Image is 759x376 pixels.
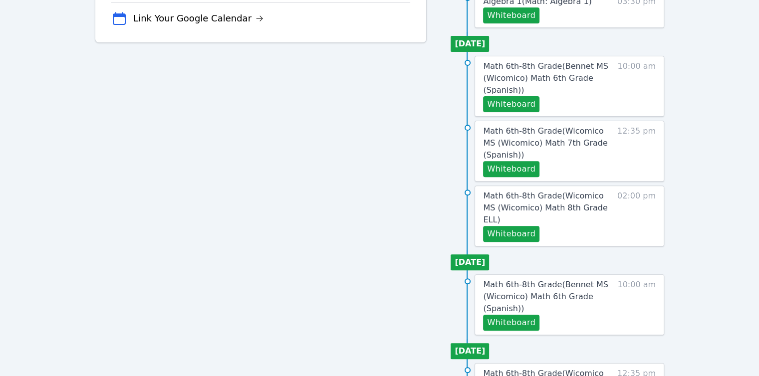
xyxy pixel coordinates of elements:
[483,126,607,160] span: Math 6th-8th Grade ( Wicomico MS (Wicomico) Math 7th Grade (Spanish) )
[483,315,539,331] button: Whiteboard
[617,60,656,112] span: 10:00 am
[483,191,607,224] span: Math 6th-8th Grade ( Wicomico MS (Wicomico) Math 8th Grade ELL )
[617,190,656,242] span: 02:00 pm
[483,60,612,96] a: Math 6th-8th Grade(Bennet MS (Wicomico) Math 6th Grade (Spanish))
[483,279,612,315] a: Math 6th-8th Grade(Bennet MS (Wicomico) Math 6th Grade (Spanish))
[483,7,539,23] button: Whiteboard
[451,36,489,52] li: [DATE]
[617,279,656,331] span: 10:00 am
[483,226,539,242] button: Whiteboard
[451,343,489,359] li: [DATE]
[483,161,539,177] button: Whiteboard
[483,61,608,95] span: Math 6th-8th Grade ( Bennet MS (Wicomico) Math 6th Grade (Spanish) )
[617,125,656,177] span: 12:35 pm
[483,96,539,112] button: Whiteboard
[483,125,612,161] a: Math 6th-8th Grade(Wicomico MS (Wicomico) Math 7th Grade (Spanish))
[483,190,612,226] a: Math 6th-8th Grade(Wicomico MS (Wicomico) Math 8th Grade ELL)
[483,280,608,313] span: Math 6th-8th Grade ( Bennet MS (Wicomico) Math 6th Grade (Spanish) )
[133,11,263,25] a: Link Your Google Calendar
[451,254,489,270] li: [DATE]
